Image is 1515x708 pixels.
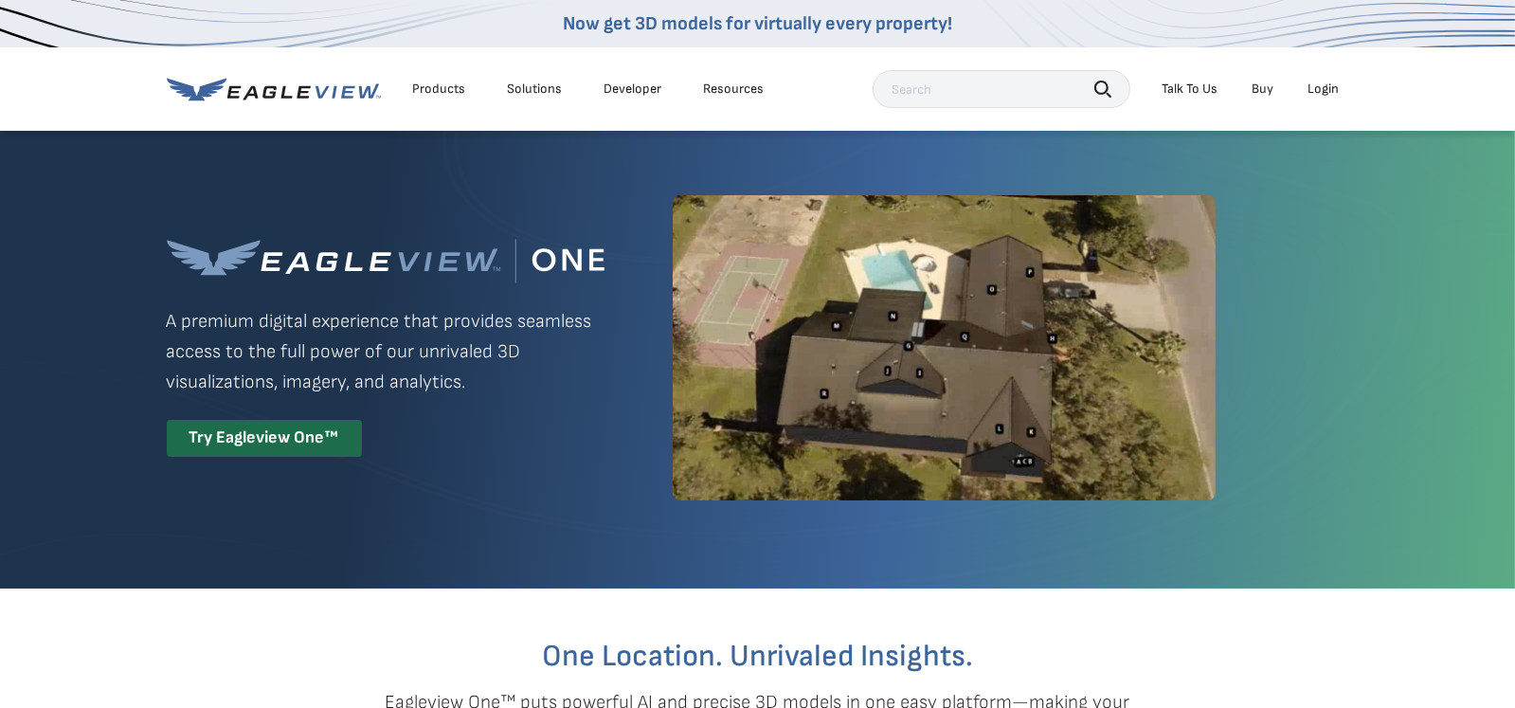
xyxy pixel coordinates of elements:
[873,70,1130,108] input: Search
[1163,81,1218,98] div: Talk To Us
[167,420,362,457] div: Try Eagleview One™
[1308,81,1340,98] div: Login
[508,81,563,98] div: Solutions
[167,239,604,283] img: Eagleview One™
[704,81,765,98] div: Resources
[181,642,1335,672] h2: One Location. Unrivaled Insights.
[1253,81,1274,98] a: Buy
[167,306,604,397] p: A premium digital experience that provides seamless access to the full power of our unrivaled 3D ...
[563,12,952,35] a: Now get 3D models for virtually every property!
[413,81,466,98] div: Products
[604,81,662,98] a: Developer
